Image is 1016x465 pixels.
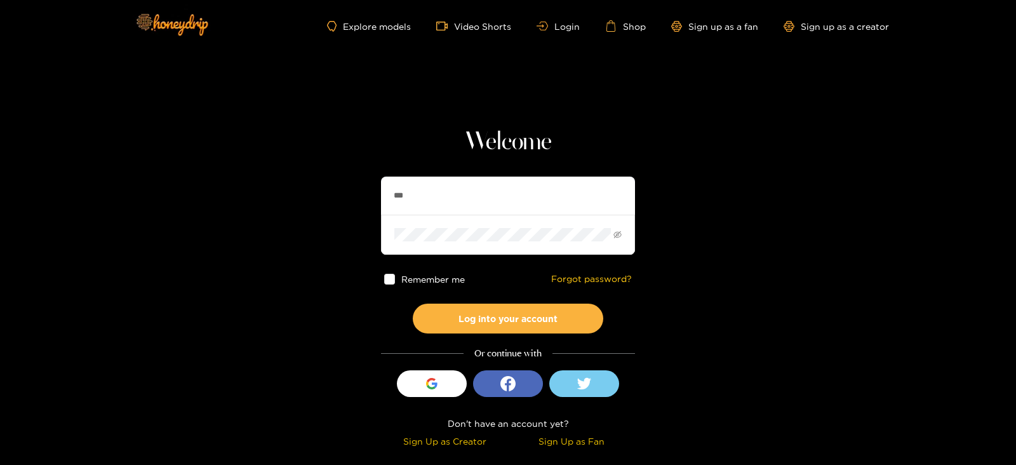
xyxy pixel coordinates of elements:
[605,20,646,32] a: Shop
[551,274,632,285] a: Forgot password?
[381,346,635,361] div: Or continue with
[401,274,465,284] span: Remember me
[413,304,603,334] button: Log into your account
[436,20,454,32] span: video-camera
[381,416,635,431] div: Don't have an account yet?
[384,434,505,448] div: Sign Up as Creator
[511,434,632,448] div: Sign Up as Fan
[381,127,635,158] h1: Welcome
[784,21,889,32] a: Sign up as a creator
[613,231,622,239] span: eye-invisible
[327,21,411,32] a: Explore models
[537,22,580,31] a: Login
[671,21,758,32] a: Sign up as a fan
[436,20,511,32] a: Video Shorts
